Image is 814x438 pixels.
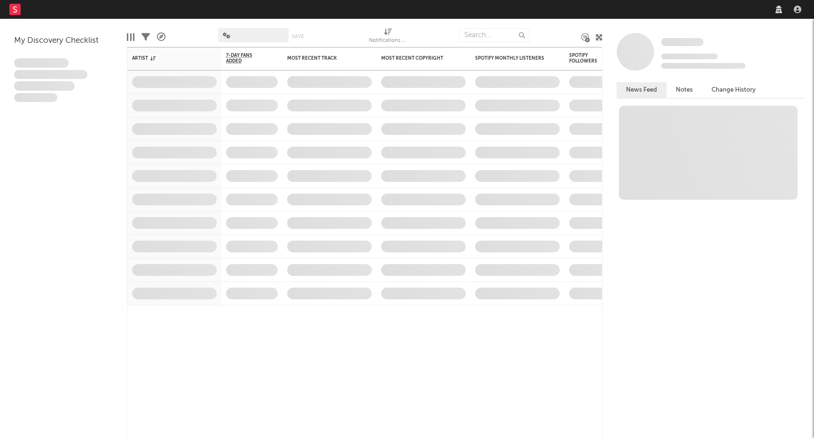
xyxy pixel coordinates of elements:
[141,23,150,51] div: Filters
[666,82,702,98] button: Notes
[569,53,602,64] div: Spotify Followers
[14,81,75,91] span: Praesent ac interdum
[475,55,546,61] div: Spotify Monthly Listeners
[381,55,452,61] div: Most Recent Copyright
[226,53,264,64] span: 7-Day Fans Added
[702,82,765,98] button: Change History
[14,70,87,79] span: Integer aliquet in purus et
[661,38,704,46] span: Some Artist
[369,23,407,51] div: Notifications (Artist)
[661,54,718,59] span: Tracking Since: [DATE]
[127,23,134,51] div: Edit Columns
[14,35,113,47] div: My Discovery Checklist
[292,34,304,39] button: Save
[14,58,69,68] span: Lorem ipsum dolor
[157,23,165,51] div: A&R Pipeline
[287,55,358,61] div: Most Recent Track
[661,38,704,47] a: Some Artist
[459,28,530,42] input: Search...
[369,35,407,47] div: Notifications (Artist)
[14,93,57,102] span: Aliquam viverra
[132,55,203,61] div: Artist
[617,82,666,98] button: News Feed
[661,63,745,69] span: 0 fans last week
